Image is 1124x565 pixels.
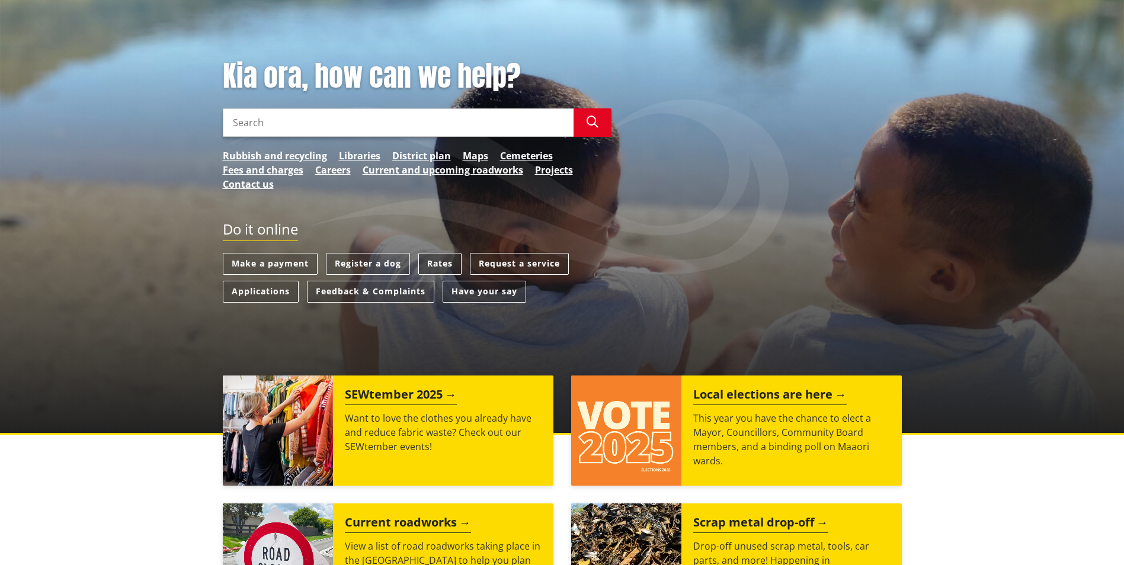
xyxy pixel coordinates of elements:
h2: Current roadworks [345,515,471,533]
a: Maps [463,149,488,163]
a: Projects [535,163,573,177]
a: Local elections are here This year you have the chance to elect a Mayor, Councillors, Community B... [571,375,902,486]
a: Cemeteries [500,149,553,163]
h2: SEWtember 2025 [345,387,457,405]
a: Feedback & Complaints [307,281,434,303]
a: Rates [418,253,462,275]
a: Careers [315,163,351,177]
a: Register a dog [326,253,410,275]
a: Current and upcoming roadworks [363,163,523,177]
a: Fees and charges [223,163,303,177]
a: Applications [223,281,299,303]
a: Rubbish and recycling [223,149,327,163]
img: SEWtember [223,375,333,486]
iframe: Messenger Launcher [1069,515,1112,558]
a: Make a payment [223,253,318,275]
input: Search input [223,108,574,137]
a: Request a service [470,253,569,275]
a: Libraries [339,149,380,163]
a: District plan [392,149,451,163]
a: SEWtember 2025 Want to love the clothes you already have and reduce fabric waste? Check out our S... [223,375,553,486]
img: Vote 2025 [571,375,681,486]
p: This year you have the chance to elect a Mayor, Councillors, Community Board members, and a bindi... [693,411,890,468]
h1: Kia ora, how can we help? [223,59,611,94]
a: Contact us [223,177,274,191]
a: Have your say [443,281,526,303]
p: Want to love the clothes you already have and reduce fabric waste? Check out our SEWtember events! [345,411,542,454]
h2: Scrap metal drop-off [693,515,828,533]
h2: Local elections are here [693,387,847,405]
h2: Do it online [223,221,298,242]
